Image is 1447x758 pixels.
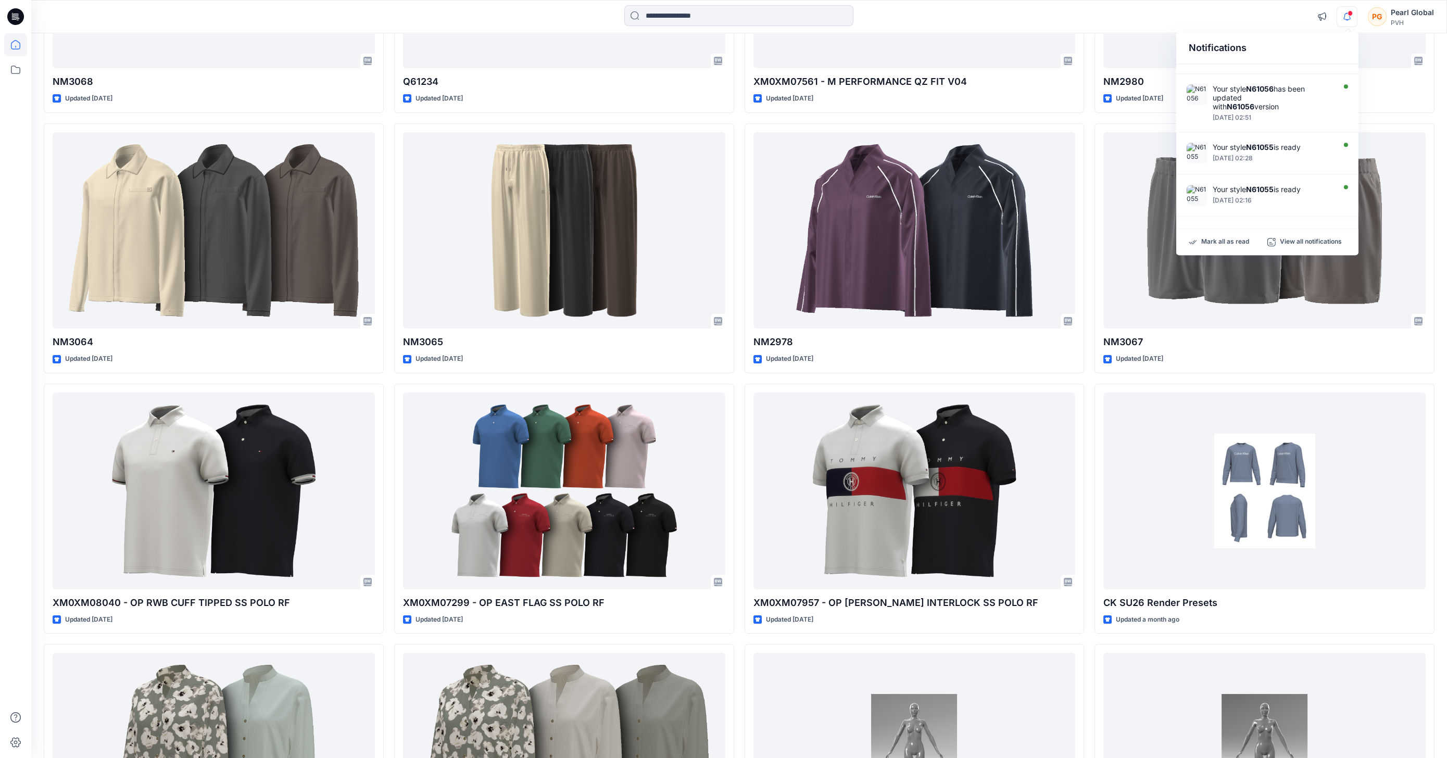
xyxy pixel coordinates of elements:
[1103,596,1426,610] p: CK SU26 Render Presets
[403,132,725,329] a: NM3065
[1103,132,1426,329] a: NM3067
[1116,614,1179,625] p: Updated a month ago
[416,614,463,625] p: Updated [DATE]
[1187,84,1207,105] img: N61056
[403,596,725,610] p: XM0XM07299 - OP EAST FLAG SS POLO RF
[1246,84,1274,93] strong: N61056
[1103,335,1426,349] p: NM3067
[1227,102,1254,111] strong: N61056
[1391,19,1434,27] div: PVH
[1103,393,1426,589] a: CK SU26 Render Presets
[1368,7,1387,26] div: PG
[1213,84,1332,111] div: Your style has been updated with version
[1213,155,1332,162] div: Wednesday, August 06, 2025 02:28
[1187,143,1207,163] img: N61055
[766,353,813,364] p: Updated [DATE]
[753,596,1076,610] p: XM0XM07957 - OP [PERSON_NAME] INTERLOCK SS POLO RF
[766,93,813,104] p: Updated [DATE]
[1246,143,1274,151] strong: N61055
[1176,32,1358,64] div: Notifications
[53,596,375,610] p: XM0XM08040 - OP RWB CUFF TIPPED SS POLO RF
[403,335,725,349] p: NM3065
[1116,93,1163,104] p: Updated [DATE]
[65,353,112,364] p: Updated [DATE]
[1213,143,1332,151] div: Your style is ready
[53,335,375,349] p: NM3064
[53,132,375,329] a: NM3064
[403,74,725,89] p: Q61234
[753,393,1076,589] a: XM0XM07957 - OP RODGER INTERLOCK SS POLO RF
[1213,185,1332,194] div: Your style is ready
[1213,114,1332,121] div: Wednesday, August 06, 2025 02:51
[1246,185,1274,194] strong: N61055
[1187,185,1207,206] img: N61055
[65,93,112,104] p: Updated [DATE]
[416,93,463,104] p: Updated [DATE]
[753,335,1076,349] p: NM2978
[1103,74,1426,89] p: NM2980
[766,614,813,625] p: Updated [DATE]
[1280,237,1342,247] p: View all notifications
[53,393,375,589] a: XM0XM08040 - OP RWB CUFF TIPPED SS POLO RF
[1201,237,1249,247] p: Mark all as read
[1116,353,1163,364] p: Updated [DATE]
[1213,197,1332,204] div: Wednesday, August 06, 2025 02:16
[53,74,375,89] p: NM3068
[1391,6,1434,19] div: Pearl Global
[753,132,1076,329] a: NM2978
[753,74,1076,89] p: XM0XM07561 - M PERFORMANCE QZ FIT V04
[65,614,112,625] p: Updated [DATE]
[416,353,463,364] p: Updated [DATE]
[403,393,725,589] a: XM0XM07299 - OP EAST FLAG SS POLO RF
